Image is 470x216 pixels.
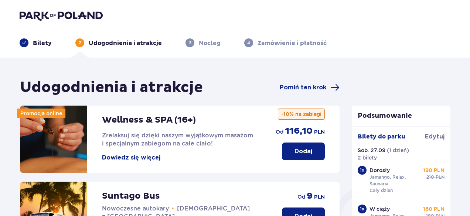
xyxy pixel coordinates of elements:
div: Promocja online [17,109,65,118]
p: 3 [189,40,191,46]
span: Nowoczesne autokary [102,205,169,212]
p: 190 PLN [423,167,445,174]
p: PLN [314,193,325,201]
p: Dorosły [369,167,390,174]
p: Sob. 27.09 [358,147,385,154]
img: Park of Poland logo [20,10,103,21]
a: Pomiń ten krok [280,83,340,92]
p: Zamówienie i płatność [258,39,327,47]
p: Nocleg [199,39,221,47]
p: od [297,193,305,200]
p: Podsumowanie [352,112,451,120]
p: 210 [426,174,434,181]
p: Jamango, Relax, Saunaria [369,174,420,187]
p: Cały dzień [369,187,393,194]
span: Zrelaksuj się dzięki naszym wyjątkowym masażom i specjalnym zabiegom na całe ciało! [102,132,253,147]
p: PLN [436,174,445,181]
p: Udogodnienia i atrakcje [89,39,162,47]
p: 2 bilety [358,154,377,161]
a: Edytuj [425,133,445,141]
p: 9 [307,191,313,202]
p: -10% na zabiegi [278,109,325,120]
p: od [276,128,283,136]
button: Dodaj [282,143,325,160]
button: Dowiedz się więcej [102,154,160,162]
p: 160 PLN [423,205,445,213]
p: Bilety do parku [358,133,405,141]
p: PLN [314,128,325,136]
p: W ciąży [369,205,390,213]
p: Bilety [33,39,52,47]
p: ( 1 dzień ) [387,147,409,154]
p: 2 [79,40,81,46]
span: Pomiń ten krok [280,83,326,92]
p: Wellness & SPA (16+) [102,114,196,126]
div: 1 x [358,205,367,213]
div: 1 x [358,166,367,175]
img: attraction [20,106,87,173]
p: 116,10 [285,126,313,137]
p: Dodaj [294,147,312,155]
p: Suntago Bus [102,191,160,202]
h1: Udogodnienia i atrakcje [20,78,203,97]
p: 4 [247,40,250,46]
span: • [172,205,174,212]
